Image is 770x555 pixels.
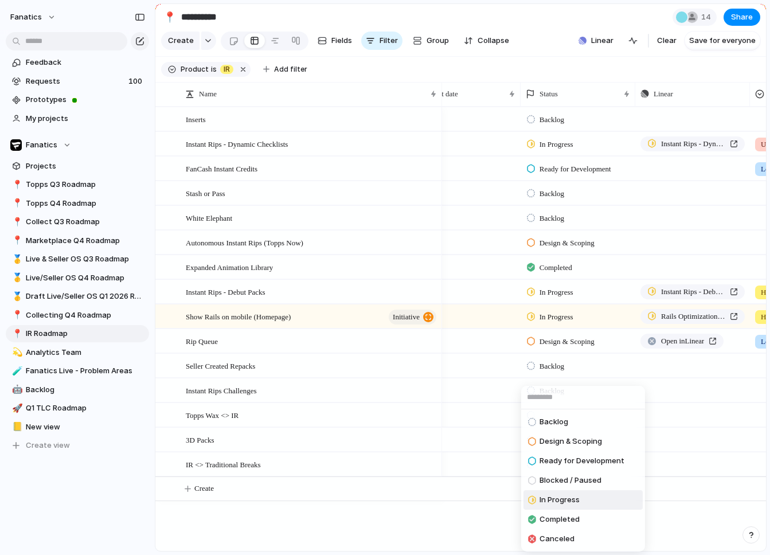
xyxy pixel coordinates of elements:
[540,436,602,447] span: Design & Scoping
[540,514,580,525] span: Completed
[540,494,580,506] span: In Progress
[540,416,568,428] span: Backlog
[540,475,601,486] span: Blocked / Paused
[540,455,624,467] span: Ready for Development
[540,533,574,545] span: Canceled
